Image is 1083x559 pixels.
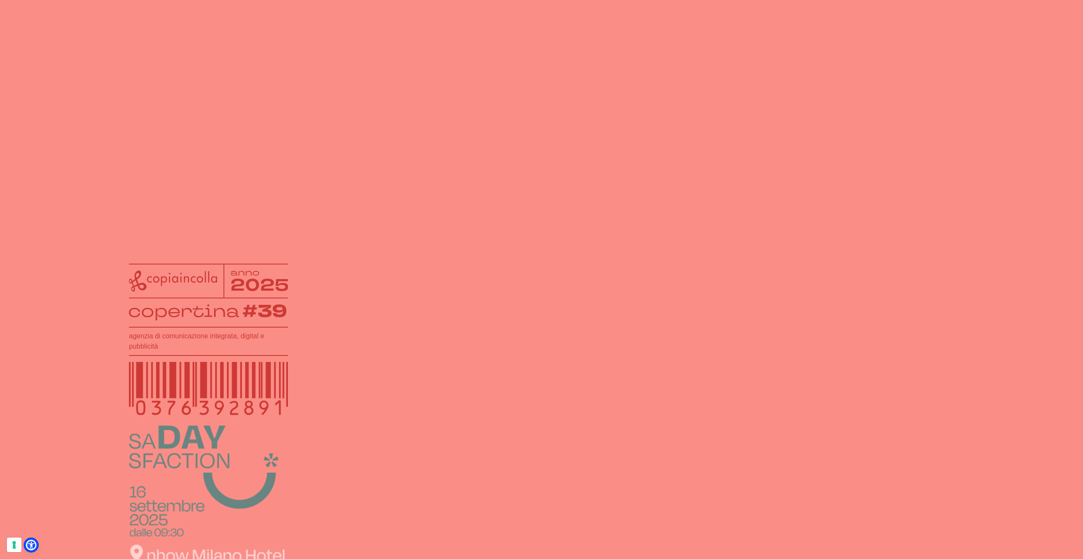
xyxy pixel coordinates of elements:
[128,300,239,322] tspan: copertina
[230,274,289,297] tspan: 2025
[242,300,287,323] tspan: #39
[230,266,260,278] tspan: anno
[26,540,37,550] a: Open Accessibility Menu
[7,538,21,552] button: Le tue preferenze relative al consenso per le tecnologie di tracciamento
[129,331,288,352] h1: agenzia di comunicazione integrata, digital e pubblicità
